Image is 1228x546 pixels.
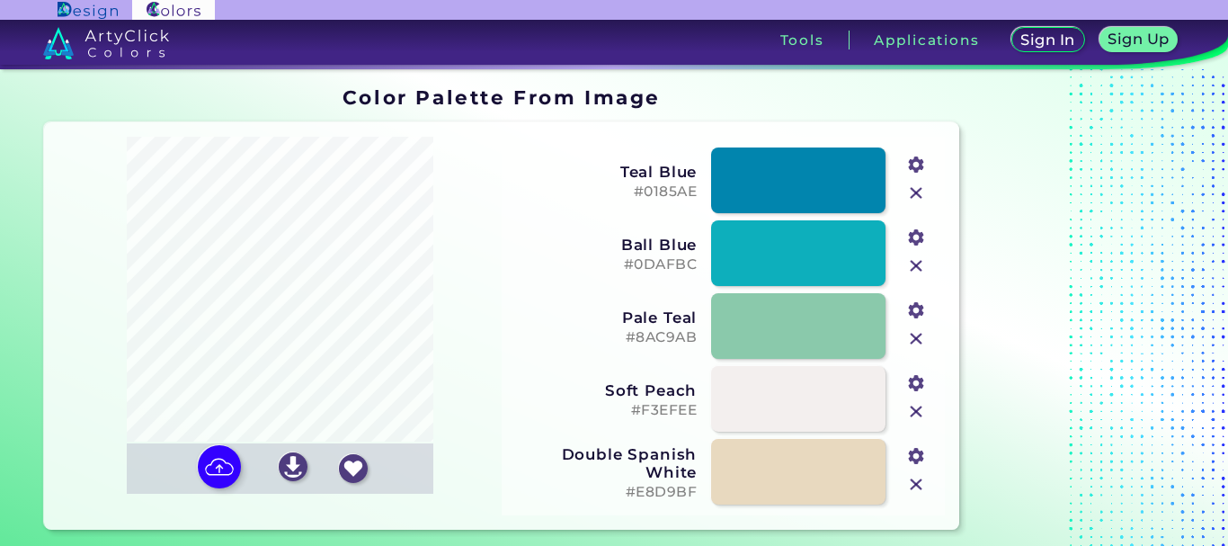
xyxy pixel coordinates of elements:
h3: Teal Blue [513,163,697,181]
h3: Soft Peach [513,381,697,399]
img: icon picture [198,445,241,488]
h5: #F3EFEE [513,402,697,419]
img: icon_download_white.svg [279,452,307,481]
img: icon_close.svg [904,255,928,278]
h5: #8AC9AB [513,329,697,346]
a: Sign In [1010,27,1087,53]
h5: #E8D9BF [513,484,697,501]
h3: Double Spanish White [513,445,697,481]
h5: Sign Up [1106,31,1170,47]
h5: #0DAFBC [513,256,697,273]
img: icon_close.svg [904,400,928,424]
img: icon_favourite_white.svg [339,454,368,483]
img: icon_close.svg [904,182,928,205]
img: logo_artyclick_colors_white.svg [43,27,170,59]
a: Sign Up [1097,27,1179,53]
h3: Pale Teal [513,309,697,327]
h5: Sign In [1019,32,1076,48]
h3: Applications [874,33,979,47]
h1: Color Palette From Image [343,84,661,111]
img: ArtyClick Design logo [58,2,118,19]
img: icon_close.svg [904,327,928,351]
img: icon_close.svg [904,473,928,497]
h3: Tools [780,33,824,47]
h5: #0185AE [513,183,697,201]
h3: Ball Blue [513,236,697,254]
